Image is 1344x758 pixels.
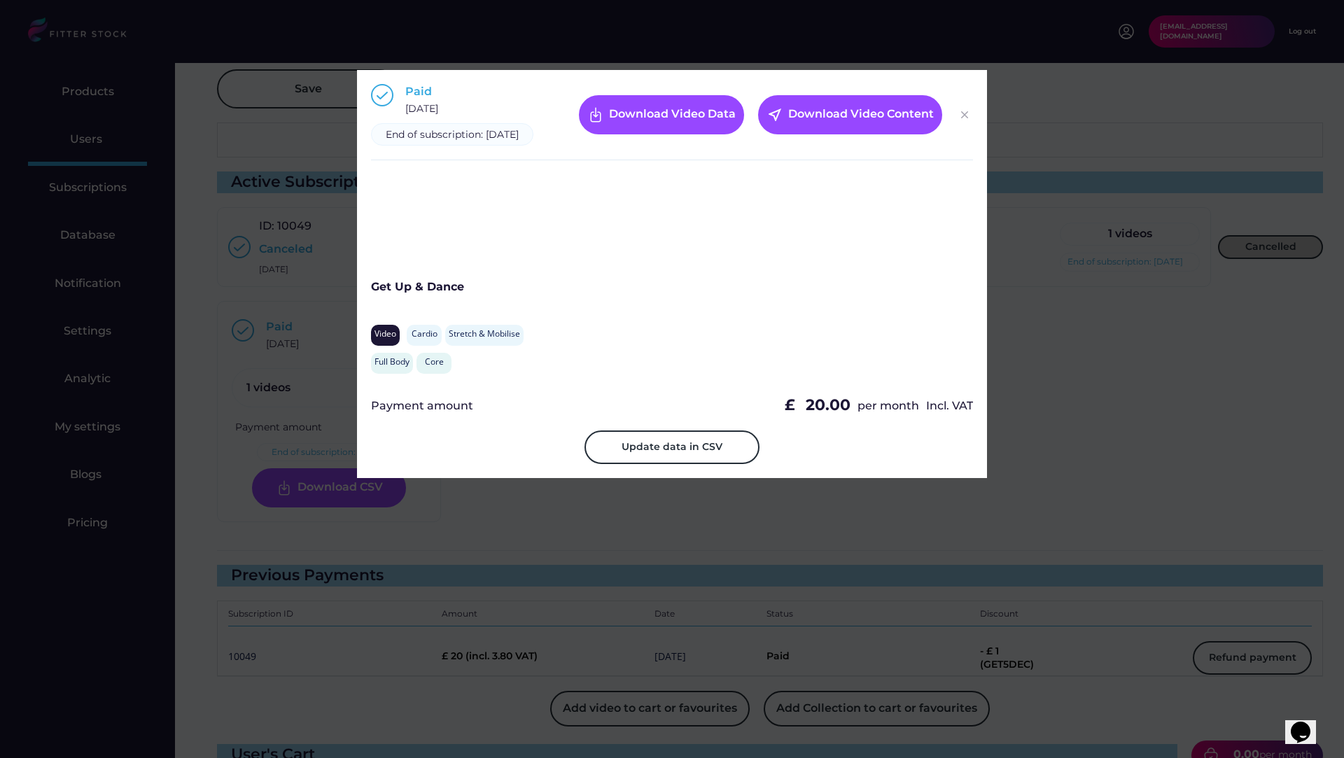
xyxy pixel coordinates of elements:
[857,398,919,414] div: per month
[371,279,565,295] div: Get Up & Dance
[587,106,604,123] img: Frame%20%287%29.svg
[410,328,438,340] div: Cardio
[1285,702,1330,744] iframe: chat widget
[420,356,448,368] div: Core
[584,430,759,464] button: Update data in CSV
[766,106,783,123] button: near_me
[386,128,519,142] div: End of subscription: [DATE]
[371,398,473,414] div: Payment amount
[609,106,736,123] div: Download Video Data
[785,395,799,416] div: £
[371,84,393,106] img: Group%201000002397.svg
[374,356,409,368] div: Full Body
[405,84,432,99] div: Paid
[405,102,438,116] div: [DATE]
[371,174,565,269] iframe: Women's_Hormonal_Health_and_Nutrition_Part_1_-_The_Menstruation_Phase_by_Renata
[806,395,850,416] div: 20.00
[374,328,396,340] div: Video
[956,106,973,123] img: Group%201000002326%20%281%29.svg
[926,398,973,414] div: Incl. VAT
[788,106,934,123] div: Download Video Content
[449,328,520,340] div: Stretch & Mobilise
